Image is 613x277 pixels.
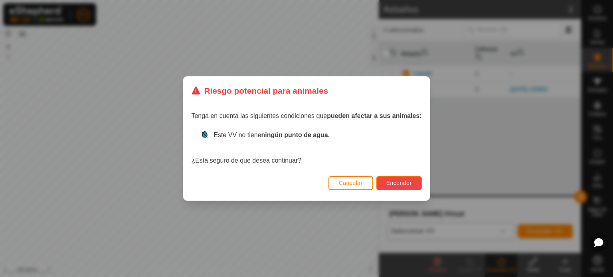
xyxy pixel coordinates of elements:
button: Encender [376,176,422,190]
font: Riesgo potencial para animales [204,86,328,95]
font: Cancelar [339,180,363,186]
font: Este VV no tiene [214,132,261,138]
font: Tenga en cuenta las siguientes condiciones que [191,112,327,119]
font: ¿Está seguro de que desea continuar? [191,157,301,164]
font: ningún punto de agua. [261,132,330,138]
font: Encender [386,180,412,186]
font: pueden afectar a sus animales: [327,112,421,119]
button: Cancelar [328,176,373,190]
